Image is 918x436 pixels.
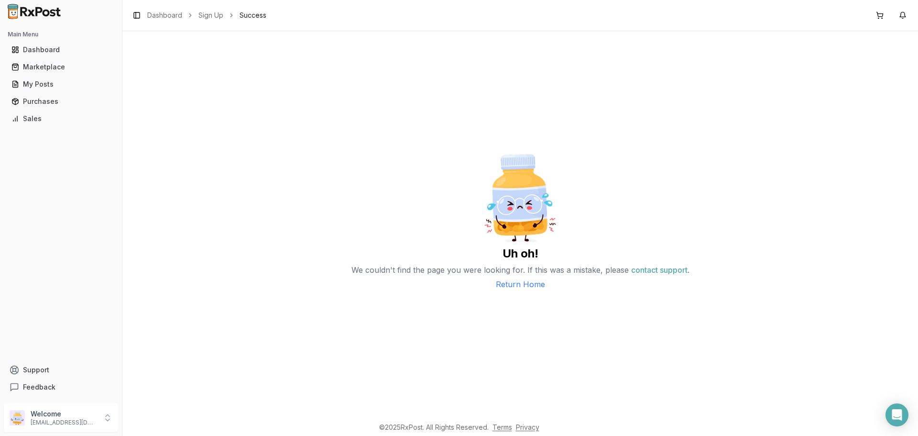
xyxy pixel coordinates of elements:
[198,11,223,20] a: Sign Up
[147,11,182,20] a: Dashboard
[472,150,568,246] img: Sad Pill Bottle
[8,76,114,93] a: My Posts
[492,423,512,431] a: Terms
[4,77,118,92] button: My Posts
[503,246,538,261] h2: Uh oh!
[4,94,118,109] button: Purchases
[4,111,118,126] button: Sales
[23,382,55,392] span: Feedback
[4,4,65,19] img: RxPost Logo
[8,93,114,110] a: Purchases
[31,409,97,419] p: Welcome
[885,403,908,426] div: Open Intercom Messenger
[8,110,114,127] a: Sales
[516,423,539,431] a: Privacy
[4,59,118,75] button: Marketplace
[11,114,110,123] div: Sales
[351,261,689,279] p: We couldn't find the page you were looking for. If this was a mistake, please .
[11,45,110,55] div: Dashboard
[11,62,110,72] div: Marketplace
[11,79,110,89] div: My Posts
[8,31,114,38] h2: Main Menu
[4,379,118,396] button: Feedback
[147,11,266,20] nav: breadcrumb
[31,419,97,426] p: [EMAIL_ADDRESS][DOMAIN_NAME]
[4,361,118,379] button: Support
[8,41,114,58] a: Dashboard
[10,410,25,425] img: User avatar
[4,42,118,57] button: Dashboard
[496,279,545,290] a: Return Home
[240,11,266,20] span: Success
[631,261,688,279] button: contact support
[8,58,114,76] a: Marketplace
[11,97,110,106] div: Purchases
